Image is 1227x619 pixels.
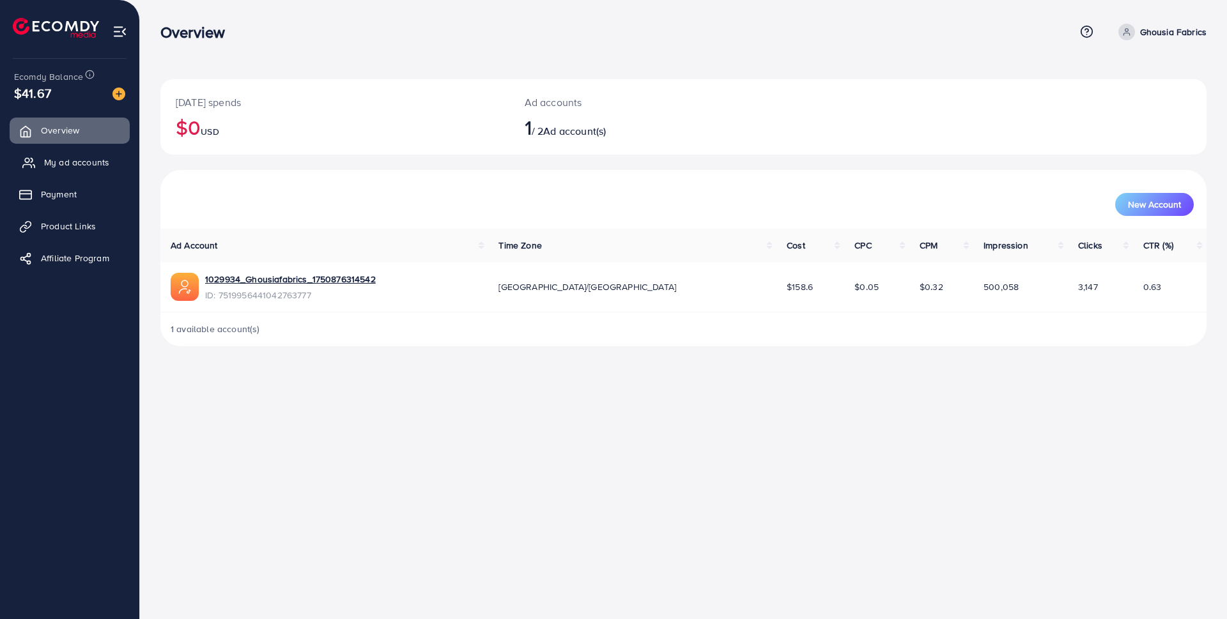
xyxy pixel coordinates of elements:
[787,239,805,252] span: Cost
[171,239,218,252] span: Ad Account
[44,156,109,169] span: My ad accounts
[176,95,494,110] p: [DATE] spends
[205,289,376,302] span: ID: 7519956441042763777
[10,181,130,207] a: Payment
[1128,200,1181,209] span: New Account
[176,115,494,139] h2: $0
[160,23,235,42] h3: Overview
[1113,24,1207,40] a: Ghousia Fabrics
[854,239,871,252] span: CPC
[525,115,755,139] h2: / 2
[498,239,541,252] span: Time Zone
[1143,239,1173,252] span: CTR (%)
[984,280,1019,293] span: 500,058
[10,213,130,239] a: Product Links
[14,84,51,102] span: $41.67
[171,273,199,301] img: ic-ads-acc.e4c84228.svg
[41,252,109,264] span: Affiliate Program
[10,245,130,271] a: Affiliate Program
[171,323,260,335] span: 1 available account(s)
[10,118,130,143] a: Overview
[1173,562,1217,609] iframe: Chat
[1140,24,1207,40] p: Ghousia Fabrics
[112,88,125,100] img: image
[543,124,606,138] span: Ad account(s)
[1078,280,1098,293] span: 3,147
[41,124,79,137] span: Overview
[205,273,376,286] a: 1029934_Ghousiafabrics_1750876314542
[112,24,127,39] img: menu
[920,239,938,252] span: CPM
[498,280,676,293] span: [GEOGRAPHIC_DATA]/[GEOGRAPHIC_DATA]
[10,149,130,175] a: My ad accounts
[13,18,99,38] img: logo
[201,125,219,138] span: USD
[525,95,755,110] p: Ad accounts
[41,188,77,201] span: Payment
[1078,239,1102,252] span: Clicks
[854,280,879,293] span: $0.05
[525,112,532,142] span: 1
[787,280,813,293] span: $158.6
[14,70,83,83] span: Ecomdy Balance
[41,220,96,233] span: Product Links
[984,239,1028,252] span: Impression
[1115,193,1194,216] button: New Account
[1143,280,1162,293] span: 0.63
[920,280,943,293] span: $0.32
